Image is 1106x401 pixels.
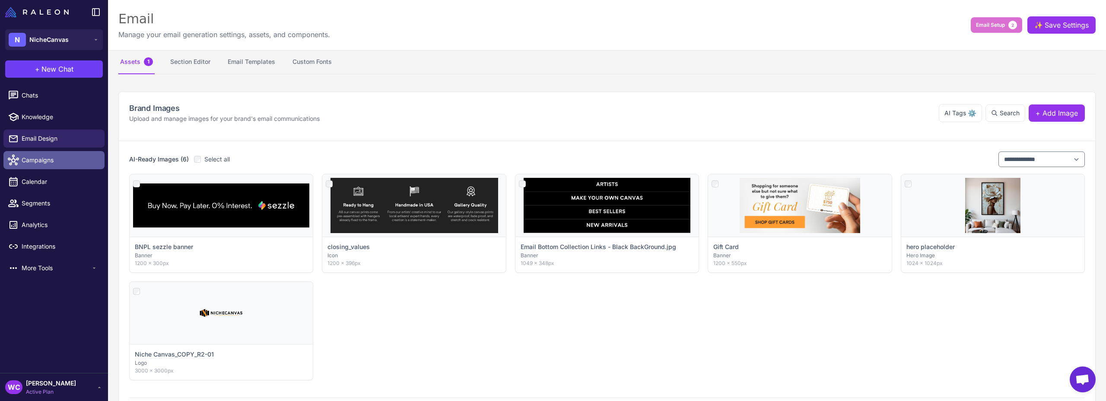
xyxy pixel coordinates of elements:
[944,108,966,118] span: AI Tags
[129,114,320,123] p: Upload and manage images for your brand's email communications
[906,259,1079,267] p: 1024 × 1024px
[976,21,1005,29] span: Email Setup
[22,242,98,251] span: Integrations
[135,359,308,367] p: Logo
[135,259,308,267] p: 1200 × 300px
[5,7,69,17] img: Raleon Logo
[971,17,1022,33] button: Email Setup2
[713,242,739,252] p: Gift Card
[327,252,500,259] p: Icon
[129,102,320,114] h2: Brand Images
[26,379,76,388] span: [PERSON_NAME]
[521,242,676,252] p: Email Bottom Collection Links - Black BackGround.jpg
[144,57,153,66] span: 1
[29,35,69,44] span: NicheCanvas
[22,199,98,208] span: Segments
[194,156,201,163] input: Select all
[5,380,22,394] div: WC
[939,104,982,122] button: AI Tags⚙️
[135,252,308,259] p: Banner
[194,155,230,164] label: Select all
[906,242,955,252] p: hero placeholder
[985,104,1025,122] button: Search
[1008,21,1017,29] span: 2
[521,252,693,259] p: Banner
[1036,108,1078,118] span: + Add Image
[968,108,976,118] span: ⚙️
[3,108,105,126] a: Knowledge
[327,242,370,252] p: closing_values
[5,60,103,78] button: +New Chat
[129,155,189,164] h3: AI-Ready Images (6)
[713,259,886,267] p: 1200 × 550px
[3,173,105,191] a: Calendar
[3,151,105,169] a: Campaigns
[35,64,40,74] span: +
[3,237,105,256] a: Integrations
[1070,366,1096,392] a: Open chat
[22,112,98,122] span: Knowledge
[1027,16,1096,34] button: ✨Save Settings
[135,367,308,375] p: 3000 × 3000px
[22,91,98,100] span: Chats
[5,29,103,50] button: NNicheCanvas
[521,259,693,267] p: 1049 × 348px
[22,134,98,143] span: Email Design
[118,50,155,74] button: Assets1
[118,29,330,40] p: Manage your email generation settings, assets, and components.
[22,155,98,165] span: Campaigns
[1034,20,1041,27] span: ✨
[135,350,214,359] p: Niche Canvas_COPY_R2-01
[226,50,277,74] button: Email Templates
[26,388,76,396] span: Active Plan
[3,194,105,212] a: Segments
[1029,104,1085,122] button: + Add Image
[713,252,886,259] p: Banner
[9,33,26,47] div: N
[22,263,91,273] span: More Tools
[3,129,105,148] a: Email Design
[327,259,500,267] p: 1200 × 396px
[1000,108,1020,118] span: Search
[3,86,105,104] a: Chats
[135,242,193,252] p: BNPL sezzle banner
[906,252,1079,259] p: Hero Image
[168,50,212,74] button: Section Editor
[22,220,98,230] span: Analytics
[291,50,334,74] button: Custom Fonts
[118,10,330,28] div: Email
[41,64,73,74] span: New Chat
[22,177,98,186] span: Calendar
[3,216,105,234] a: Analytics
